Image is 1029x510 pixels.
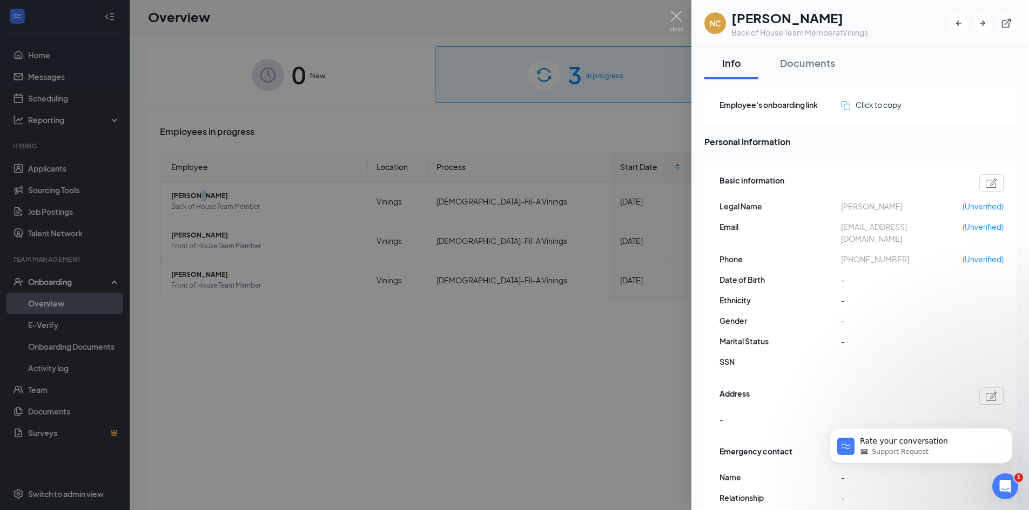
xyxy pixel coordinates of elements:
span: [PHONE_NUMBER] [841,253,963,265]
span: - [841,294,963,306]
span: Ethnicity [719,294,841,306]
span: - [719,413,723,425]
span: - [841,315,963,327]
button: ArrowRight [973,13,992,33]
iframe: Intercom notifications message [813,405,1029,481]
svg: ExternalLink [1001,18,1012,29]
span: Legal Name [719,200,841,212]
span: (Unverified) [963,221,1004,233]
svg: ArrowRight [977,18,988,29]
span: Emergency contact [719,445,792,463]
div: Info [715,56,748,70]
button: ArrowLeftNew [949,13,969,33]
span: Gender [719,315,841,327]
span: Relationship [719,492,841,504]
span: Address [719,387,750,405]
span: Marital Status [719,335,841,347]
div: Documents [780,56,835,70]
img: click-to-copy.71757273a98fde459dfc.svg [841,101,850,110]
span: Personal information [704,135,1017,148]
div: NC [710,18,721,29]
div: Back of House Team Member at Vinings [731,27,868,38]
span: Employee's onboarding link [719,99,841,111]
span: (Unverified) [963,253,1004,265]
h1: [PERSON_NAME] [731,9,868,27]
span: Name [719,471,841,483]
span: [PERSON_NAME] [841,200,963,212]
span: Date of Birth [719,274,841,285]
iframe: Intercom live chat [992,473,1018,499]
svg: ArrowLeftNew [953,18,964,29]
span: - [841,274,963,285]
span: [EMAIL_ADDRESS][DOMAIN_NAME] [841,221,963,244]
span: (Unverified) [963,200,1004,212]
span: - [841,335,963,347]
span: Phone [719,253,841,265]
span: Basic information [719,174,784,192]
button: ExternalLink [997,13,1016,33]
button: Click to copy [841,99,902,111]
span: - [841,492,963,504]
span: SSN [719,356,841,368]
span: Email [719,221,841,233]
span: 1 [1014,473,1023,482]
